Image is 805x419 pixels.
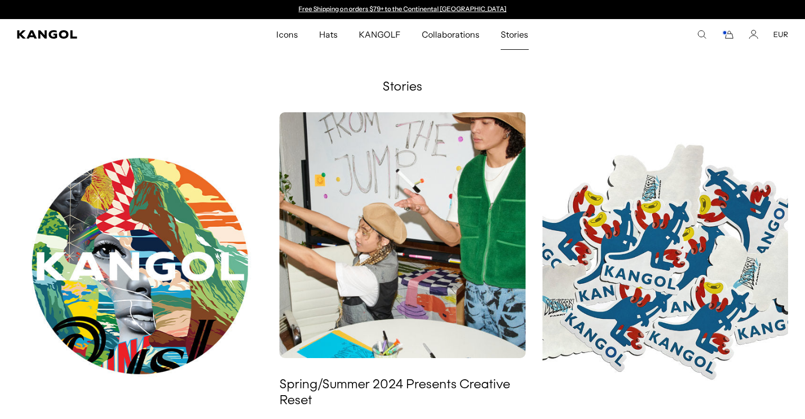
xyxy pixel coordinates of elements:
a: Kangol [17,30,183,39]
summary: Search here [697,30,707,39]
a: Collaborations [411,19,490,50]
slideshow-component: Announcement bar [294,5,512,14]
div: Announcement [294,5,512,14]
span: Stories [501,19,528,50]
a: Stories [490,19,539,50]
a: Icons [266,19,308,50]
span: KANGOLF [359,19,401,50]
a: KANGOLF [348,19,411,50]
a: Account [749,30,758,39]
span: Hats [319,19,338,50]
button: Cart [721,30,734,39]
a: Spring/Summer 2024 Presents Creative Reset [279,377,525,409]
a: Hats [309,19,348,50]
span: Collaborations [422,19,480,50]
a: Free Shipping on orders $79+ to the Continental [GEOGRAPHIC_DATA] [299,5,506,13]
span: Icons [276,19,297,50]
img: Spring/Summer 2024 Presents Creative Reset [279,112,525,358]
button: EUR [773,30,788,39]
div: 1 of 2 [294,5,512,14]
